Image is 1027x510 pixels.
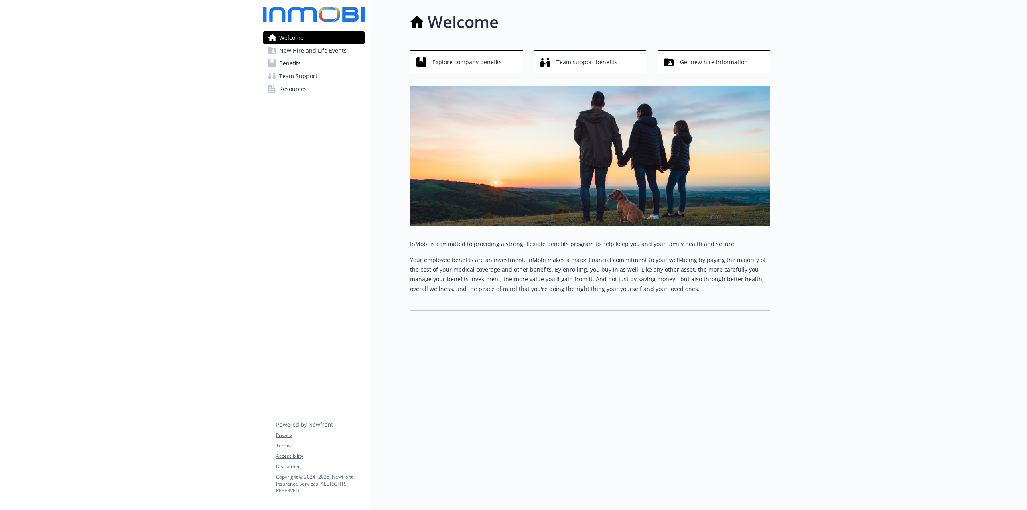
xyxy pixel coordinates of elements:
[428,10,499,34] h1: Welcome
[279,83,307,95] span: Resources
[263,57,365,70] a: Benefits
[276,442,364,449] a: Terms
[658,50,770,73] button: Get new hire information
[263,70,365,83] a: Team Support
[276,453,364,460] a: Accessibility
[276,463,364,470] a: Disclaimer
[410,255,770,294] p: Your employee benefits are an investment. InMobi makes a major financial commitment to your well-...
[432,55,502,70] span: Explore company benefits
[410,239,770,249] p: InMobi is committed to providing a strong, flexible benefits program to help keep you and your fa...
[263,31,365,44] a: Welcome
[279,70,317,83] span: Team Support
[410,86,770,226] img: overview page banner
[534,50,647,73] button: Team support benefits
[279,31,304,44] span: Welcome
[680,55,748,70] span: Get new hire information
[556,55,617,70] span: Team support benefits
[263,44,365,57] a: New Hire and Life Events
[279,44,347,57] span: New Hire and Life Events
[276,473,364,494] p: Copyright © 2024 - 2025 , Newfront Insurance Services, ALL RIGHTS RESERVED
[279,57,301,70] span: Benefits
[276,432,364,439] a: Privacy
[410,50,523,73] button: Explore company benefits
[263,83,365,95] a: Resources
